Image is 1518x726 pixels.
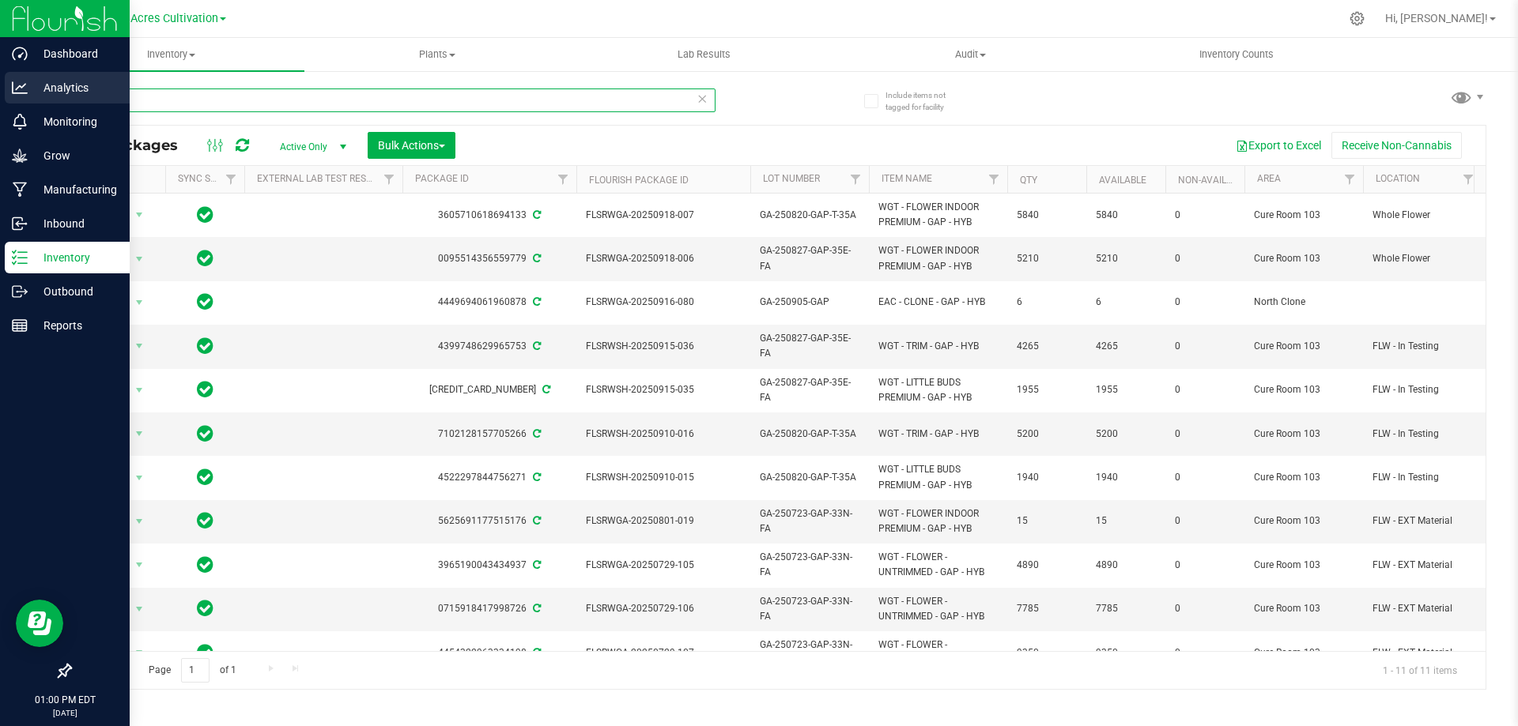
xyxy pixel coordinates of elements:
span: 4890 [1017,558,1077,573]
div: 4399748629965753 [400,339,579,354]
div: 3605710618694133 [400,208,579,223]
span: Green Acres Cultivation [96,12,218,25]
span: 5840 [1017,208,1077,223]
span: FLSRWSH-20250910-015 [586,470,741,485]
span: Sync from Compliance System [540,384,550,395]
span: GA-250820-GAP-T-35A [760,427,859,442]
span: 1940 [1096,470,1156,485]
inline-svg: Reports [12,318,28,333]
span: GA-250723-GAP-33N-FA [760,550,859,580]
span: 5200 [1096,427,1156,442]
span: FLW - EXT Material [1373,601,1472,616]
input: Search Package ID, Item Name, SKU, Lot or Part Number... [70,88,716,112]
span: Cure Room 103 [1254,470,1354,485]
span: select [130,641,149,664]
span: select [130,292,149,314]
span: WGT - FLOWER INDOOR PREMIUM - GAP - HYB [878,506,998,536]
span: WGT - FLOWER - UNTRIMMED - GAP - HYB [878,594,998,624]
button: Bulk Actions [368,132,455,159]
p: Grow [28,146,123,165]
span: Cure Room 103 [1254,382,1354,397]
a: Filter [376,166,402,193]
span: FLW - In Testing [1373,427,1472,442]
span: Hi, [PERSON_NAME]! [1385,12,1488,24]
span: In Sync [197,554,213,576]
span: Cure Room 103 [1254,251,1354,266]
span: WGT - FLOWER INDOOR PREMIUM - GAP - HYB [878,243,998,273]
span: Cure Room 103 [1254,427,1354,442]
span: 4265 [1096,339,1156,354]
p: Outbound [28,282,123,301]
span: In Sync [197,510,213,532]
span: Sync from Compliance System [531,647,541,658]
span: 0 [1175,208,1235,223]
div: 0715918417998726 [400,601,579,616]
div: 4454322963334198 [400,645,579,660]
span: FLSRWGA-20250918-007 [586,208,741,223]
span: Cure Room 103 [1254,645,1354,660]
inline-svg: Grow [12,148,28,164]
span: Page of 1 [135,658,249,683]
p: Reports [28,316,123,335]
span: In Sync [197,247,213,269]
p: Analytics [28,78,123,97]
a: Filter [981,166,1007,193]
span: GA-250723-GAP-33N-FA [760,506,859,536]
div: 3965190043434937 [400,558,579,573]
a: Available [1099,175,1146,186]
span: 0 [1175,645,1235,660]
a: Flourish Package ID [589,175,689,186]
span: Bulk Actions [378,139,445,152]
span: Cure Room 103 [1254,513,1354,529]
span: select [130,423,149,445]
span: WGT - FLOWER - UNTRIMMED - GAP - HYB [878,638,998,668]
a: Filter [218,166,244,193]
span: Whole Flower [1373,251,1472,266]
span: select [130,554,149,576]
span: 0 [1175,382,1235,397]
inline-svg: Inbound [12,216,28,231]
span: FLSRWSH-20250915-036 [586,339,741,354]
span: select [130,598,149,620]
span: All Packages [82,137,194,154]
a: Package ID [415,173,469,184]
a: Plants [304,38,571,71]
span: GA-250820-GAP-T-35A [760,470,859,485]
a: Filter [843,166,869,193]
span: FLSRWGA-20250918-006 [586,251,741,266]
a: External Lab Test Result [257,173,381,184]
span: 0 [1175,601,1235,616]
span: 1 - 11 of 11 items [1370,658,1470,682]
span: In Sync [197,423,213,445]
span: Cure Room 103 [1254,558,1354,573]
span: In Sync [197,378,213,401]
a: Qty [1020,175,1037,186]
span: GA-250827-GAP-35E-FA [760,243,859,273]
span: In Sync [197,335,213,357]
p: Inbound [28,214,123,233]
span: WGT - LITTLE BUDS PREMIUM - GAP - HYB [878,462,998,492]
span: 4265 [1017,339,1077,354]
span: In Sync [197,597,213,619]
span: WGT - FLOWER INDOOR PREMIUM - GAP - HYB [878,200,998,230]
span: Sync from Compliance System [531,559,541,570]
span: 7785 [1096,601,1156,616]
inline-svg: Outbound [12,284,28,299]
span: 6 [1017,295,1077,310]
a: Filter [1337,166,1363,193]
span: Sync from Compliance System [531,515,541,526]
a: Non-Available [1178,175,1248,186]
span: 0 [1175,513,1235,529]
iframe: Resource center [16,600,63,647]
p: [DATE] [7,707,123,719]
a: Lot Number [763,173,820,184]
a: Inventory Counts [1104,38,1370,71]
p: Manufacturing [28,180,123,199]
span: Audit [838,47,1103,62]
span: 0 [1175,427,1235,442]
span: 4890 [1096,558,1156,573]
span: 0 [1175,470,1235,485]
span: 1955 [1096,382,1156,397]
a: Audit [837,38,1104,71]
span: FLSRWSH-20250915-035 [586,382,741,397]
